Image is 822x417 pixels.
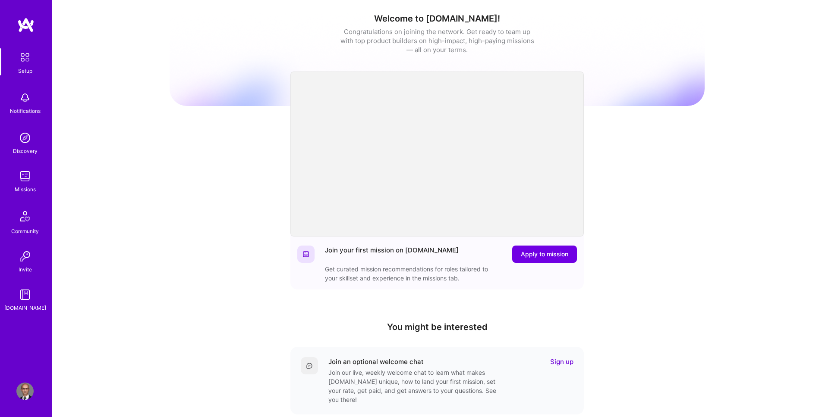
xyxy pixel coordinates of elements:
[328,368,501,404] div: Join our live, weekly welcome chat to learn what makes [DOMAIN_NAME] unique, how to land your fir...
[16,48,34,66] img: setup
[290,322,584,332] h4: You might be interested
[512,246,577,263] button: Apply to mission
[15,185,36,194] div: Missions
[19,265,32,274] div: Invite
[16,248,34,265] img: Invite
[16,129,34,146] img: discovery
[550,357,573,366] a: Sign up
[15,206,35,227] img: Community
[18,66,32,75] div: Setup
[325,246,459,263] div: Join your first mission on [DOMAIN_NAME]
[16,286,34,303] img: guide book
[13,146,38,156] div: Discovery
[325,265,498,283] div: Get curated mission recommendations for roles tailored to your skillset and experience in the mis...
[10,106,41,115] div: Notifications
[328,357,424,366] div: Join an optional welcome chat
[4,303,46,312] div: [DOMAIN_NAME]
[290,72,584,237] iframe: video
[16,89,34,106] img: bell
[302,251,309,258] img: Website
[16,168,34,185] img: teamwork
[11,227,39,236] div: Community
[340,27,534,54] div: Congratulations on joining the network. Get ready to team up with top product builders on high-im...
[17,17,35,33] img: logo
[16,383,34,400] img: User Avatar
[170,13,705,24] h1: Welcome to [DOMAIN_NAME]!
[306,362,313,369] img: Comment
[14,383,36,400] a: User Avatar
[521,250,568,258] span: Apply to mission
